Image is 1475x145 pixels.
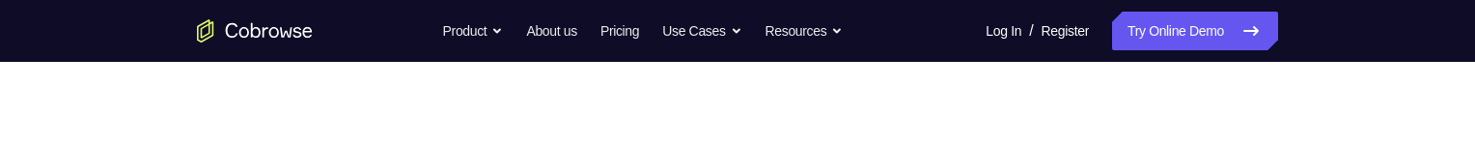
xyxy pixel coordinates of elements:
[1042,12,1089,50] a: Register
[662,12,741,50] button: Use Cases
[600,12,639,50] a: Pricing
[986,12,1021,50] a: Log In
[765,12,844,50] button: Resources
[526,12,576,50] a: About us
[197,19,313,43] a: Go to the home page
[1112,12,1278,50] a: Try Online Demo
[443,12,504,50] button: Product
[1029,19,1033,43] span: /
